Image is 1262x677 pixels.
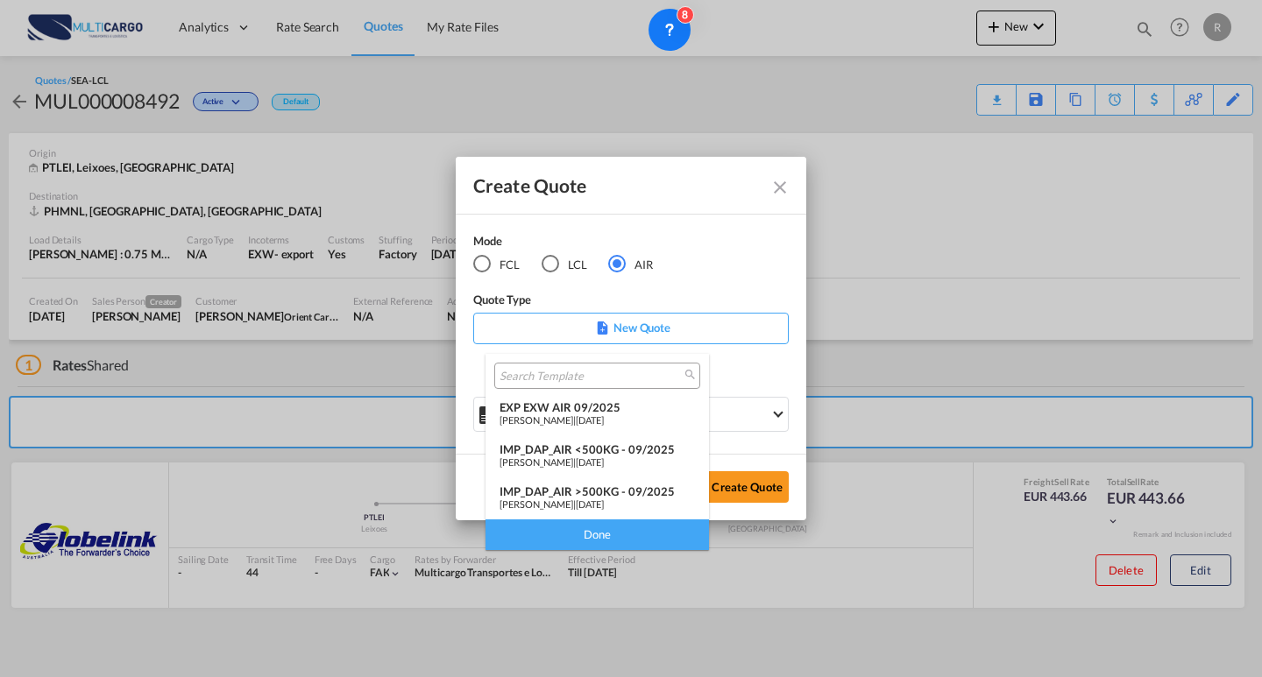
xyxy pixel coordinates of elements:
input: Search Template [500,369,681,384]
div: EXP EXW AIR 09/2025 [500,400,695,414]
span: [PERSON_NAME] [500,456,573,468]
span: [PERSON_NAME] [500,414,573,426]
div: IMP_DAP_AIR >500KG - 09/2025 [500,484,695,498]
div: Done [486,519,709,550]
div: | [500,414,695,426]
div: | [500,498,695,510]
span: [DATE] [576,498,604,510]
div: | [500,456,695,468]
span: [PERSON_NAME] [500,498,573,510]
div: IMP_DAP_AIR <500KG - 09/2025 [500,442,695,456]
span: [DATE] [576,414,604,426]
md-icon: icon-magnify [684,368,697,381]
span: [DATE] [576,456,604,468]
